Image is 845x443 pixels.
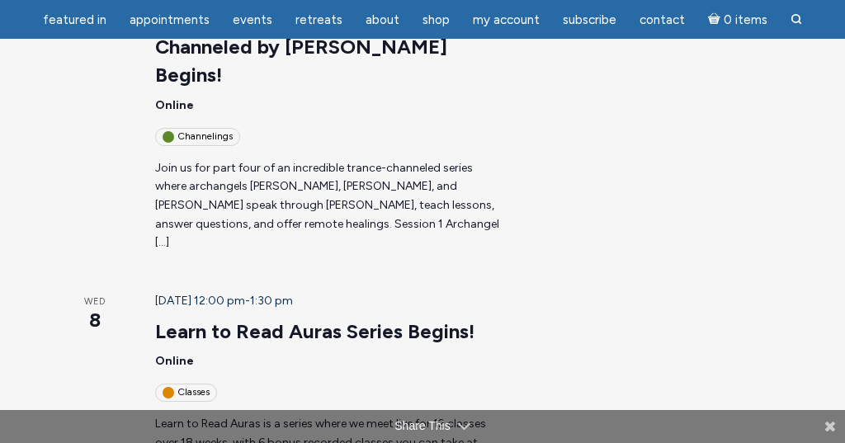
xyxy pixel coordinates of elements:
[698,2,777,36] a: Cart0 items
[413,4,460,36] a: Shop
[120,4,220,36] a: Appointments
[553,4,626,36] a: Subscribe
[155,128,240,145] div: Channelings
[155,159,501,252] p: Join us for part four of an incredible trance-channeled series where archangels [PERSON_NAME], [P...
[155,294,245,308] span: [DATE] 12:00 pm
[130,12,210,27] span: Appointments
[250,294,293,308] span: 1:30 pm
[630,4,695,36] a: Contact
[356,4,409,36] a: About
[43,12,106,27] span: featured in
[73,306,116,334] span: 8
[563,12,616,27] span: Subscribe
[473,12,540,27] span: My Account
[223,4,282,36] a: Events
[295,12,342,27] span: Retreats
[366,12,399,27] span: About
[33,4,116,36] a: featured in
[233,12,272,27] span: Events
[724,14,767,26] span: 0 items
[155,98,194,112] span: Online
[155,384,217,401] div: Classes
[286,4,352,36] a: Retreats
[640,12,685,27] span: Contact
[463,4,550,36] a: My Account
[708,12,724,27] i: Cart
[155,319,474,344] a: Learn to Read Auras Series Begins!
[155,7,447,87] a: Archangel Series-Part 4: Trance Channeled by [PERSON_NAME] Begins!
[422,12,450,27] span: Shop
[73,295,116,309] span: Wed
[155,294,293,308] time: -
[155,354,194,368] span: Online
